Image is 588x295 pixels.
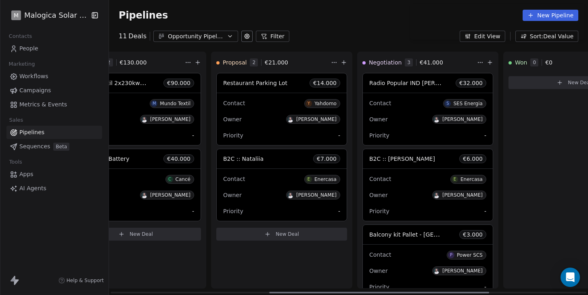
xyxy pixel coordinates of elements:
span: 2 [250,58,258,66]
img: P [141,116,147,123]
span: € 130.000 [120,58,147,66]
div: E [308,176,310,183]
span: Priority [223,132,243,139]
div: Enercasa [314,177,337,182]
span: € 14.000 [313,79,337,87]
div: Restaurant Parking Lot€14.000ContactYYahdomoOwnerP[PERSON_NAME]Priority- [216,73,347,145]
span: 3 [405,58,413,66]
img: P [141,192,147,198]
a: AI Agents [6,182,102,195]
span: € 3.000 [463,231,483,239]
div: [PERSON_NAME] [296,116,337,122]
span: Sequences [19,142,50,151]
div: Radio Popular IND [PERSON_NAME]€32.000ContactSSES EnergiaOwnerP[PERSON_NAME]Priority- [362,73,493,145]
div: SES Energia [453,101,483,106]
span: Owner [369,192,388,198]
span: Campaigns [19,86,51,95]
div: Cancé [176,177,190,182]
div: 2€130.000 [70,52,183,73]
span: Pipelines [119,10,168,21]
span: - [484,131,486,139]
span: Mundo Textil 2x230kwh [PERSON_NAME] [77,79,192,87]
span: Beta [53,143,69,151]
span: New Deal [130,231,153,237]
span: € 7.000 [317,155,337,163]
span: Contact [369,251,391,258]
span: Negotiation [369,58,402,66]
a: Apps [6,168,102,181]
span: M [14,11,19,19]
span: - [338,207,340,215]
div: E [454,176,456,183]
a: Workflows [6,70,102,83]
span: Tools [6,156,25,168]
span: Deals [128,31,146,41]
span: Priority [223,208,243,214]
div: Opportunity Pipeline [168,32,224,41]
span: Priority [369,208,389,214]
div: B2C :: [PERSON_NAME]€6.000ContactEEnercasaOwnerP[PERSON_NAME]Priority- [362,149,493,221]
span: Contact [369,176,391,182]
span: Priority [369,284,389,290]
span: - [192,131,194,139]
div: 11 [119,31,146,41]
span: Help & Support [67,277,104,284]
span: Owner [223,116,242,123]
span: Contact [223,176,245,182]
span: Contacts [5,30,36,42]
div: Enercasa [460,177,483,182]
img: P [433,116,439,123]
div: C [168,176,171,183]
div: Power SCS [457,252,483,258]
span: Radio Popular IND [PERSON_NAME] [369,79,469,87]
span: Apps [19,170,33,179]
button: New Deal [216,228,347,241]
div: P [450,252,452,258]
span: Sales [6,114,27,126]
div: [PERSON_NAME] [442,268,483,274]
button: Filter [256,31,289,42]
span: Owner [223,192,242,198]
span: - [484,283,486,291]
img: P [433,192,439,198]
span: € 40.000 [167,155,190,163]
div: Yahdomo [314,101,337,106]
div: Open Intercom Messenger [561,268,580,287]
div: M [153,100,156,107]
span: Contact [369,100,391,106]
div: [PERSON_NAME] [442,116,483,122]
span: € 6.000 [463,155,483,163]
span: - [338,131,340,139]
button: MMalogica Solar Lda. [10,8,86,22]
span: € 21.000 [265,58,288,66]
a: SequencesBeta [6,140,102,153]
span: Pipelines [19,128,44,137]
a: People [6,42,102,55]
span: Proposal [223,58,247,66]
div: [PERSON_NAME] [296,192,337,198]
span: Workflows [19,72,48,81]
span: Balcony kit Pallet - [GEOGRAPHIC_DATA] [369,231,483,238]
span: 0 [530,58,538,66]
img: P [287,116,293,123]
a: Help & Support [59,277,104,284]
button: New Deal [70,228,201,241]
a: Metrics & Events [6,98,102,111]
div: Proposal2€21.000 [216,52,329,73]
span: New Deal [276,231,299,237]
div: Y [308,100,310,107]
span: B2C :: [PERSON_NAME] [369,156,435,162]
span: Metrics & Events [19,100,67,109]
div: B2C :: Nataliia€7.000ContactEEnercasaOwnerP[PERSON_NAME]Priority- [216,149,347,221]
span: People [19,44,38,53]
span: € 0 [545,58,552,66]
span: B2C :: Nataliia [223,156,264,162]
span: Owner [369,268,388,274]
div: Mundo Textil [160,101,190,106]
span: AI Agents [19,184,46,193]
span: - [192,207,194,215]
span: Malogica Solar Lda. [24,10,89,21]
div: Negotiation3€41.000 [362,52,475,73]
span: € 41.000 [420,58,443,66]
div: Mundo Textil 2x230kwh [PERSON_NAME]€90.000MMundo TextilP[PERSON_NAME]- [70,73,201,145]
